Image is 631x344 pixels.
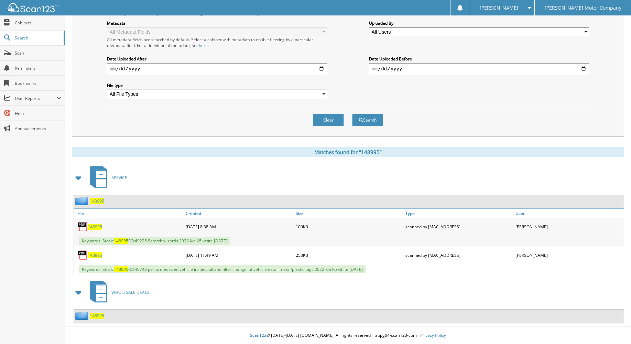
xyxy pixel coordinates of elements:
img: folder2.png [75,197,90,205]
div: scanned by [MAC_ADDRESS] [404,248,514,262]
span: Cabinets [15,20,61,26]
div: scanned by [MAC_ADDRESS] [404,220,514,233]
div: © [DATE]-[DATE] [DOMAIN_NAME]. All rights reserved | appg04-scan123-com | [65,327,631,344]
span: [PERSON_NAME] [480,6,518,10]
label: Uploaded By [369,20,589,26]
div: 100KB [294,220,404,233]
span: Scan123 [250,332,266,338]
a: 148995 [88,224,102,230]
label: Metadata [107,20,327,26]
span: Scan [15,50,61,56]
a: here [199,43,208,48]
span: Keywords: Stock: RO:49225 Scratch wizards 2022 Kia K5 white [DATE] [79,237,230,245]
a: User [514,209,624,218]
a: Privacy Policy [420,332,446,338]
a: WHOLESALE DEALS [86,279,149,306]
label: Date Uploaded After [107,56,327,62]
a: Size [294,209,404,218]
span: Bookmarks [15,80,61,86]
div: All metadata fields are searched by default. Select a cabinet with metadata to enable filtering b... [107,37,327,48]
div: Matches found for "148995" [72,147,624,157]
div: [PERSON_NAME] [514,220,624,233]
a: Created [184,209,294,218]
span: Help [15,111,61,116]
span: 148995 [114,266,128,272]
label: File type [107,82,327,88]
span: [PERSON_NAME] Motor Company [545,6,621,10]
div: [PERSON_NAME] [514,248,624,262]
span: SERVICE [111,175,127,181]
button: Search [352,114,383,126]
a: 148995 [90,198,104,204]
div: 253KB [294,248,404,262]
span: User Reports [15,95,56,101]
img: folder2.png [75,311,90,320]
span: Reminders [15,65,61,71]
a: Type [404,209,514,218]
img: scan123-logo-white.svg [7,3,58,12]
span: Keywords: Stock: RO:48743 performes used vehicle inspect oil and filter change lot vehicle detail... [79,265,366,273]
div: [DATE] 11:49 AM [184,248,294,262]
iframe: Chat Widget [597,311,631,344]
img: PDF.png [77,221,88,232]
a: 148995 [90,313,104,319]
label: Date Uploaded Before [369,56,589,62]
a: SERVICE [86,164,127,191]
a: File [74,209,184,218]
span: WHOLESALE DEALS [111,289,149,295]
input: end [369,63,589,74]
span: Announcements [15,126,61,131]
img: PDF.png [77,250,88,260]
input: start [107,63,327,74]
span: 148995 [114,238,128,244]
a: 148995 [88,252,102,258]
span: Search [15,35,60,41]
button: Clear [313,114,344,126]
div: [DATE] 8:38 AM [184,220,294,233]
